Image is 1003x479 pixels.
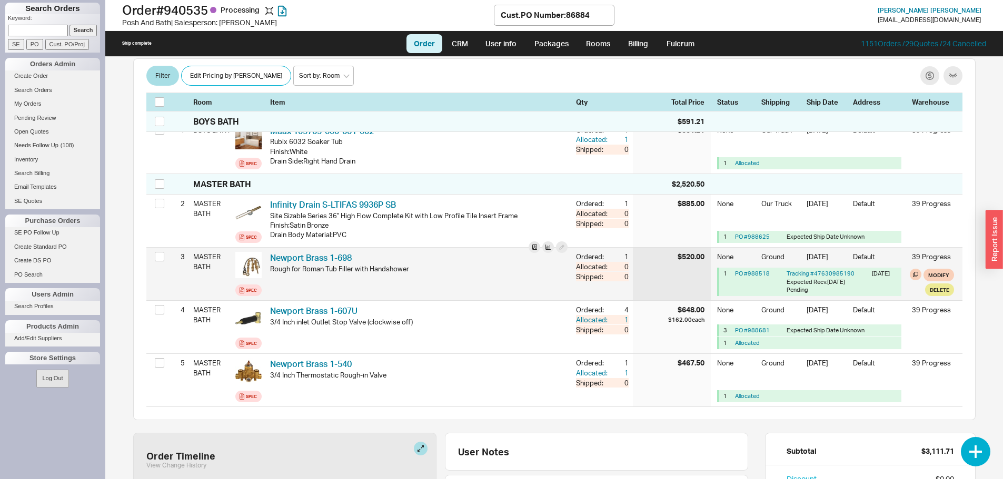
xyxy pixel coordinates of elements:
[807,97,847,107] div: Ship Date
[270,147,568,156] div: Finish : White
[723,233,731,241] div: 1
[172,354,185,372] div: 5
[912,97,954,107] div: Warehouse
[787,278,868,286] div: Expected Recv.
[270,211,568,220] div: Site Sizable Series 36" High Flow Complete Kit with Low Profile Tile Insert Frame
[912,358,954,368] div: 39 Progress
[853,252,906,268] div: Default
[923,269,954,281] button: Modify
[807,252,847,268] div: [DATE]
[146,462,206,469] button: View Change History
[5,269,100,280] a: PO Search
[221,5,261,14] span: Processing
[576,262,610,271] div: Allocated:
[5,301,100,312] a: Search Profiles
[270,230,568,239] div: Drain Body Material : PVC
[620,34,657,53] a: Billing
[235,284,262,296] a: Spec
[193,195,231,222] div: MASTER BATH
[193,354,231,381] div: MASTER BATH
[610,378,629,388] div: 0
[761,358,800,375] div: Ground
[921,446,954,456] div: $3,111.71
[610,209,629,218] div: 0
[172,248,185,266] div: 3
[270,137,568,146] div: Rubix 6032 Soaker Tub
[181,66,291,86] button: Edit Pricing by [PERSON_NAME]
[270,264,568,273] div: Rough for Roman Tub Filler with Handshower
[576,145,610,154] div: Shipped:
[735,159,760,167] button: Allocated
[761,125,800,142] div: Our Truck
[193,301,231,328] div: MASTER BATH
[672,179,704,189] div: $2,520.50
[235,338,262,349] a: Spec
[610,305,629,314] div: 4
[878,16,981,24] div: [EMAIL_ADDRESS][DOMAIN_NAME]
[576,209,610,218] div: Allocated:
[501,9,590,21] div: Cust. PO Number : 86884
[5,333,100,344] a: Add/Edit Suppliers
[155,69,170,82] span: Filter
[576,135,629,144] button: Allocated:1
[678,116,704,127] div: $591.21
[61,142,74,148] span: ( 108 )
[717,125,755,142] div: None
[576,358,610,368] div: Ordered:
[5,154,100,165] a: Inventory
[122,40,152,46] div: Ship complete
[853,125,906,142] div: Default
[45,39,89,50] input: Cust. PO/Proj
[761,252,800,268] div: Ground
[610,135,629,144] div: 1
[146,66,179,86] button: Filter
[787,270,855,277] a: Tracking #47630985190
[5,241,100,252] a: Create Standard PO
[193,178,251,190] div: MASTER BATH
[270,359,352,369] a: Newport Brass 1-540
[878,6,981,14] span: [PERSON_NAME] [PERSON_NAME]
[576,368,610,378] div: Allocated:
[444,34,475,53] a: CRM
[861,39,986,48] a: 1151Orders /29Quotes /24 Cancelled
[5,227,100,238] a: SE PO Follow Up
[5,181,100,192] a: Email Templates
[193,248,231,275] div: MASTER BATH
[610,358,629,368] div: 1
[69,25,97,36] input: Search
[5,255,100,266] a: Create DS PO
[930,286,949,294] span: Delete
[235,158,262,169] a: Spec
[717,97,755,107] div: Status
[5,85,100,96] a: Search Orders
[761,305,800,322] div: Ground
[193,97,231,107] div: Room
[717,199,755,216] div: None
[925,283,954,296] button: Delete
[735,270,770,277] a: PO #988518
[172,301,185,319] div: 4
[527,34,576,53] a: Packages
[576,252,610,261] div: Ordered:
[270,252,352,263] a: Newport Brass 1-698
[5,126,100,137] a: Open Quotes
[246,392,257,401] div: Spec
[5,352,100,364] div: Store Settings
[193,116,239,127] div: BOYS BATH
[610,252,629,261] div: 1
[723,327,731,334] div: 3
[270,126,374,136] a: Maax 105705-000-001-002
[5,3,100,14] h1: Search Orders
[235,199,262,225] img: stifas99sb_web_ezsgtg
[5,140,100,151] a: Needs Follow Up(108)
[912,199,954,208] div: 39 Progress
[761,97,800,107] div: Shipping
[912,252,954,261] div: 39 Progress
[807,358,847,375] div: [DATE]
[853,97,906,107] div: Address
[761,199,800,216] div: Our Truck
[458,446,743,457] div: User Notes
[827,278,845,286] span: [DATE]
[270,220,568,230] div: Finish : Satin Bronze
[5,196,100,207] a: SE Quotes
